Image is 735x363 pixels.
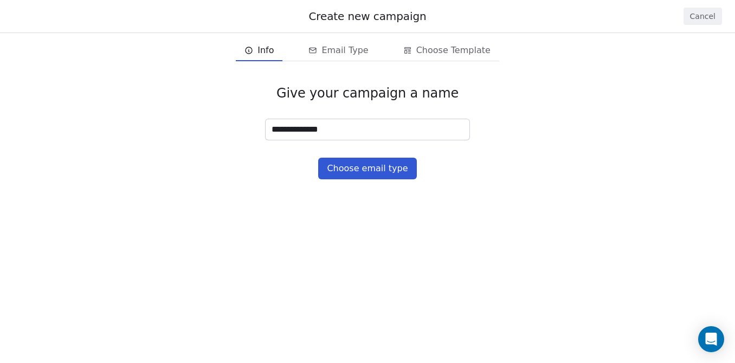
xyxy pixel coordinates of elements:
button: Cancel [684,8,722,25]
button: Choose email type [318,158,416,179]
div: email creation steps [236,40,499,61]
div: Open Intercom Messenger [698,326,724,352]
span: Choose Template [416,44,491,57]
div: Create new campaign [13,9,722,24]
span: Info [257,44,274,57]
span: Give your campaign a name [276,85,459,101]
span: Email Type [321,44,368,57]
